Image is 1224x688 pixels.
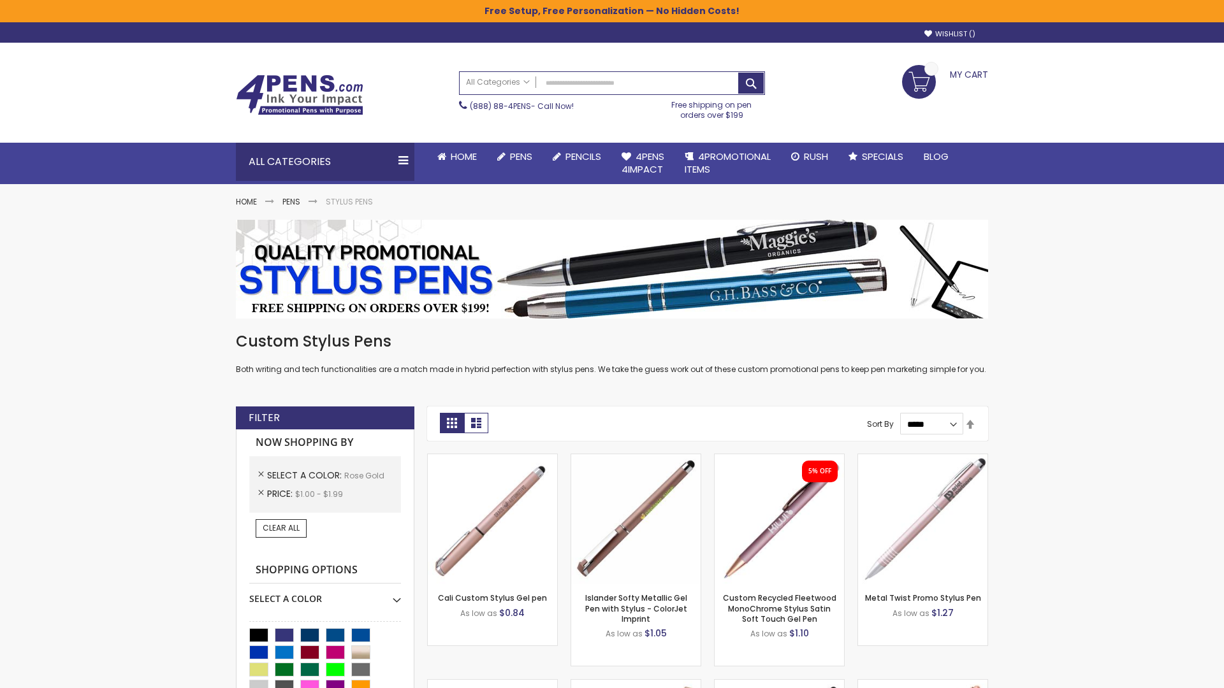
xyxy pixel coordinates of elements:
[565,150,601,163] span: Pencils
[723,592,836,624] a: Custom Recycled Fleetwood MonoChrome Stylus Satin Soft Touch Gel Pen
[326,196,373,207] strong: Stylus Pens
[428,454,557,464] a: Cali Custom Stylus Gel pen-Rose Gold
[750,628,787,639] span: As low as
[924,29,975,39] a: Wishlist
[427,143,487,171] a: Home
[263,522,300,533] span: Clear All
[858,454,987,584] img: Metal Twist Promo Stylus Pen-Rose gold
[470,101,531,111] a: (888) 88-4PENS
[256,519,307,537] a: Clear All
[645,627,667,640] span: $1.05
[808,467,831,476] div: 5% OFF
[249,411,280,425] strong: Filter
[236,331,988,375] div: Both writing and tech functionalities are a match made in hybrid perfection with stylus pens. We ...
[781,143,838,171] a: Rush
[659,95,766,120] div: Free shipping on pen orders over $199
[804,150,828,163] span: Rush
[543,143,611,171] a: Pencils
[249,557,401,584] strong: Shopping Options
[267,487,295,500] span: Price
[236,331,988,352] h1: Custom Stylus Pens
[440,413,464,433] strong: Grid
[867,419,894,429] label: Sort By
[865,592,981,603] a: Metal Twist Promo Stylus Pen
[470,101,574,111] span: - Call Now!
[451,150,477,163] span: Home
[622,150,664,176] span: 4Pens 4impact
[236,143,414,181] div: All Categories
[487,143,543,171] a: Pens
[466,77,530,87] span: All Categories
[931,606,954,619] span: $1.27
[510,150,532,163] span: Pens
[611,143,674,184] a: 4Pens4impact
[236,196,257,207] a: Home
[438,592,547,603] a: Cali Custom Stylus Gel pen
[858,454,987,464] a: Metal Twist Promo Stylus Pen-Rose gold
[267,469,344,482] span: Select A Color
[571,454,701,464] a: Islander Softy Metallic Gel Pen with Stylus - ColorJet Imprint-Rose Gold
[924,150,949,163] span: Blog
[249,429,401,456] strong: Now Shopping by
[571,454,701,584] img: Islander Softy Metallic Gel Pen with Stylus - ColorJet Imprint-Rose Gold
[295,489,343,499] span: $1.00 - $1.99
[674,143,781,184] a: 4PROMOTIONALITEMS
[499,606,525,619] span: $0.84
[344,470,384,481] span: Rose Gold
[862,150,903,163] span: Specials
[715,454,844,584] img: Custom Recycled Fleetwood MonoChrome Stylus Satin Soft Touch Gel Pen-Rose Gold
[606,628,643,639] span: As low as
[892,608,929,619] span: As low as
[914,143,959,171] a: Blog
[236,75,363,115] img: 4Pens Custom Pens and Promotional Products
[460,72,536,93] a: All Categories
[789,627,809,640] span: $1.10
[460,608,497,619] span: As low as
[585,592,687,624] a: Islander Softy Metallic Gel Pen with Stylus - ColorJet Imprint
[715,454,844,464] a: Custom Recycled Fleetwood MonoChrome Stylus Satin Soft Touch Gel Pen-Rose Gold
[282,196,300,207] a: Pens
[838,143,914,171] a: Specials
[236,220,988,319] img: Stylus Pens
[685,150,771,176] span: 4PROMOTIONAL ITEMS
[249,584,401,605] div: Select A Color
[428,454,557,584] img: Cali Custom Stylus Gel pen-Rose Gold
